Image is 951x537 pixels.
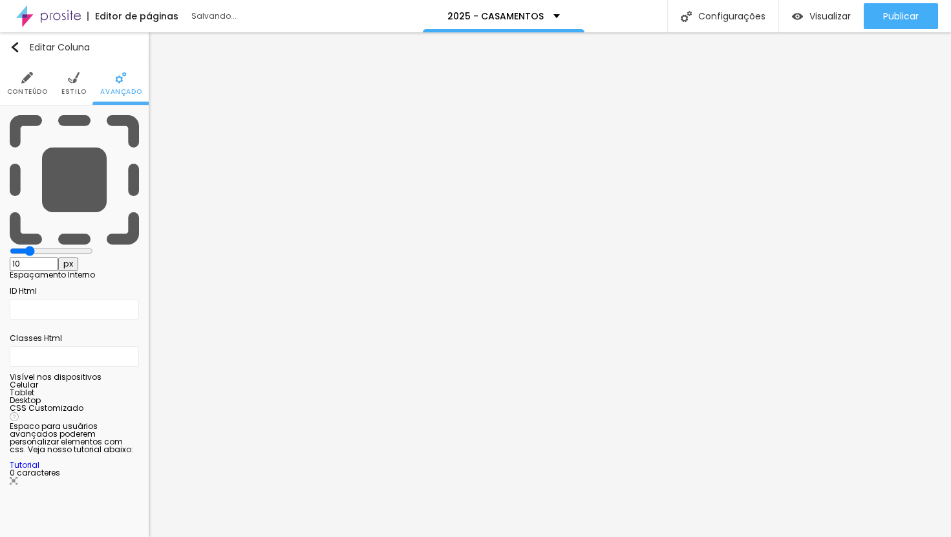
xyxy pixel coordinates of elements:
div: Visível nos dispositivos [10,373,139,381]
div: Salvando... [191,12,340,20]
div: ID Html [10,285,139,297]
img: Icone [10,42,20,52]
div: Espaco para usuários avançados poderem personalizar elementos com css. Veja nosso tutorial abaixo: [10,422,139,469]
button: px [58,258,78,271]
span: Conteúdo [7,89,48,95]
iframe: Editor [149,32,951,537]
img: Icone [10,412,19,421]
span: Publicar [883,11,919,21]
a: Tutorial [10,459,39,470]
span: Celular [10,379,38,390]
img: Icone [10,477,17,485]
img: Icone [10,115,139,245]
span: Tablet [10,387,34,398]
div: Editor de páginas [87,12,178,21]
div: Espaçamento Interno [10,271,139,279]
span: Avançado [100,89,142,95]
button: Visualizar [779,3,864,29]
p: 2025 - CASAMENTOS [447,12,544,21]
img: Icone [21,72,33,83]
div: Editar Coluna [10,42,90,52]
span: Estilo [61,89,87,95]
img: Icone [115,72,127,83]
img: Icone [681,11,692,22]
img: Icone [68,72,80,83]
div: Classes Html [10,333,139,344]
span: Visualizar [809,11,851,21]
img: view-1.svg [792,11,803,22]
div: CSS Customizado [10,404,139,412]
span: Desktop [10,395,41,406]
button: Publicar [864,3,938,29]
div: 0 caracteres [10,469,139,486]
